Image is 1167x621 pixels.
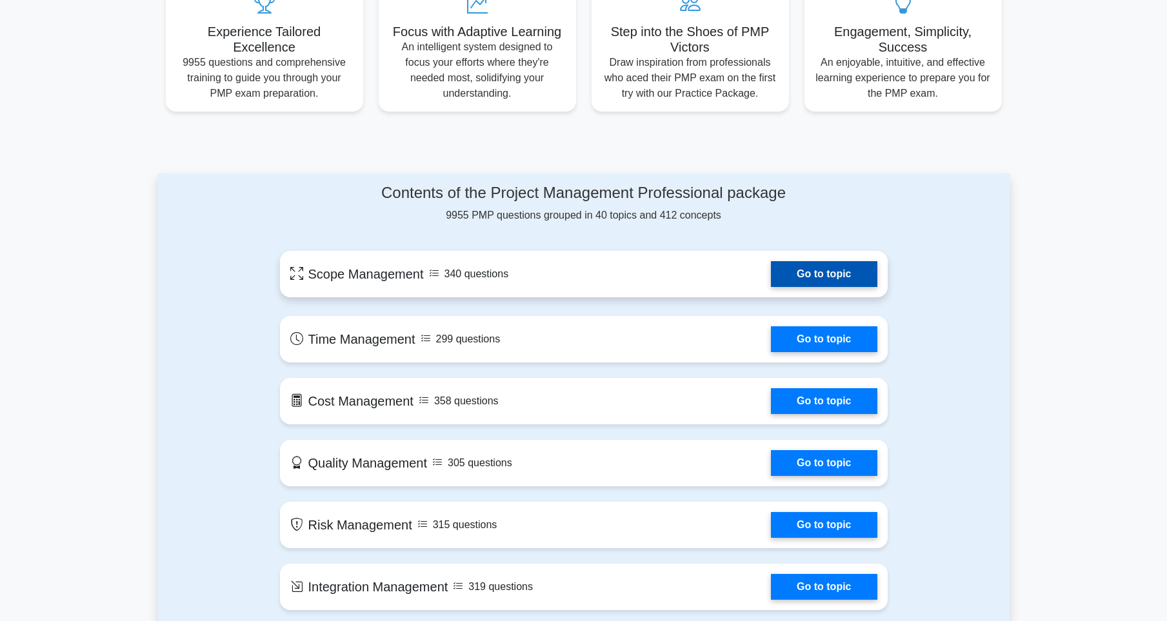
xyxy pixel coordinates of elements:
h5: Engagement, Simplicity, Success [815,24,992,55]
h5: Experience Tailored Excellence [176,24,353,55]
h5: Focus with Adaptive Learning [389,24,566,39]
p: 9955 questions and comprehensive training to guide you through your PMP exam preparation. [176,55,353,101]
p: Draw inspiration from professionals who aced their PMP exam on the first try with our Practice Pa... [602,55,779,101]
div: 9955 PMP questions grouped in 40 topics and 412 concepts [280,184,888,223]
h5: Step into the Shoes of PMP Victors [602,24,779,55]
a: Go to topic [771,574,877,600]
a: Go to topic [771,450,877,476]
a: Go to topic [771,261,877,287]
a: Go to topic [771,512,877,538]
p: An intelligent system designed to focus your efforts where they're needed most, solidifying your ... [389,39,566,101]
a: Go to topic [771,388,877,414]
a: Go to topic [771,326,877,352]
h4: Contents of the Project Management Professional package [280,184,888,202]
p: An enjoyable, intuitive, and effective learning experience to prepare you for the PMP exam. [815,55,992,101]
